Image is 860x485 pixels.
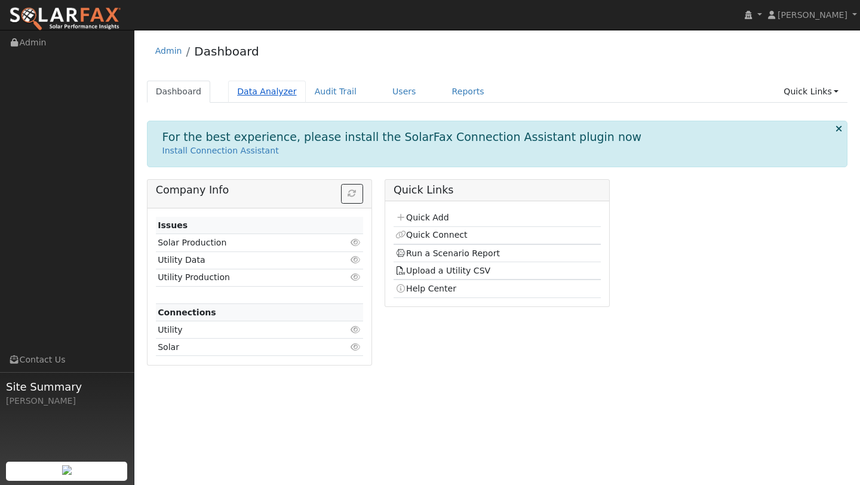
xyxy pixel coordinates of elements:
a: Run a Scenario Report [395,248,500,258]
div: [PERSON_NAME] [6,395,128,407]
img: retrieve [62,465,72,475]
a: Install Connection Assistant [162,146,279,155]
i: Click to view [351,273,361,281]
a: Data Analyzer [228,81,306,103]
h5: Company Info [156,184,363,197]
td: Solar [156,339,330,356]
i: Click to view [351,238,361,247]
a: Reports [443,81,493,103]
a: Quick Connect [395,230,467,240]
strong: Connections [158,308,216,317]
h1: For the best experience, please install the SolarFax Connection Assistant plugin now [162,130,642,144]
td: Utility Production [156,269,330,286]
a: Dashboard [147,81,211,103]
i: Click to view [351,326,361,334]
strong: Issues [158,220,188,230]
a: Help Center [395,284,456,293]
a: Upload a Utility CSV [395,266,490,275]
a: Admin [155,46,182,56]
i: Click to view [351,256,361,264]
a: Quick Add [395,213,449,222]
a: Users [383,81,425,103]
h5: Quick Links [394,184,601,197]
span: [PERSON_NAME] [778,10,847,20]
a: Quick Links [775,81,847,103]
span: Site Summary [6,379,128,395]
td: Solar Production [156,234,330,251]
img: SolarFax [9,7,121,32]
td: Utility Data [156,251,330,269]
i: Click to view [351,343,361,351]
td: Utility [156,321,330,339]
a: Audit Trail [306,81,365,103]
a: Dashboard [194,44,259,59]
